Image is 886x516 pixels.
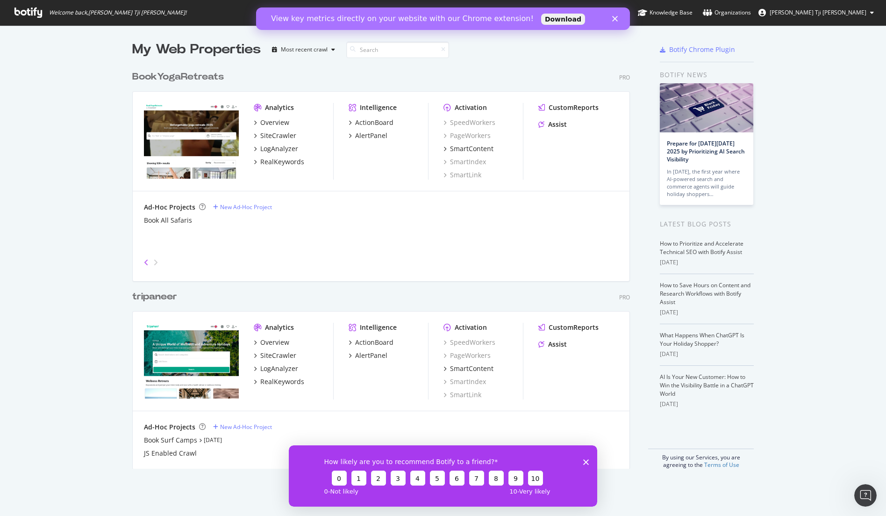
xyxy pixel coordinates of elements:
[254,131,296,140] a: SiteCrawler
[443,390,481,400] a: SmartLink
[254,377,304,386] a: RealKeywords
[538,120,567,129] a: Assist
[289,445,597,507] iframe: Survey from Botify
[260,377,304,386] div: RealKeywords
[619,73,630,81] div: Pro
[667,139,745,163] a: Prepare for [DATE][DATE] 2025 by Prioritizing AI Search Visibility
[619,293,630,301] div: Pro
[704,461,739,469] a: Terms of Use
[260,364,298,373] div: LogAnalyzer
[254,118,289,127] a: Overview
[254,351,296,360] a: SiteCrawler
[455,103,487,112] div: Activation
[538,323,599,332] a: CustomReports
[281,47,328,52] div: Most recent crawl
[660,308,754,317] div: [DATE]
[660,83,753,132] img: Prepare for Black Friday 2025 by Prioritizing AI Search Visibility
[132,70,228,84] a: BookYogaRetreats
[443,118,495,127] a: SpeedWorkers
[638,8,693,17] div: Knowledge Base
[254,157,304,167] a: RealKeywords
[443,131,491,140] a: PageWorkers
[132,290,177,304] div: tripaneer
[132,70,224,84] div: BookYogaRetreats
[355,131,387,140] div: AlertPanel
[549,103,599,112] div: CustomReports
[660,258,754,267] div: [DATE]
[660,45,735,54] a: Botify Chrome Plugin
[260,338,289,347] div: Overview
[144,216,192,225] div: Book All Safaris
[770,8,866,16] span: Mandy Tji Jang Cheung
[254,338,289,347] a: Overview
[349,338,393,347] a: ActionBoard
[349,351,387,360] a: AlertPanel
[854,484,877,507] iframe: Intercom live chat
[213,203,272,211] a: New Ad-Hoc Project
[443,377,486,386] a: SmartIndex
[648,449,754,469] div: By using our Services, you are agreeing to the
[355,338,393,347] div: ActionBoard
[538,103,599,112] a: CustomReports
[144,436,197,445] div: Book Surf Camps
[669,45,735,54] div: Botify Chrome Plugin
[260,118,289,127] div: Overview
[660,240,743,256] a: How to Prioritize and Accelerate Technical SEO with Botify Assist
[346,42,449,58] input: Search
[355,351,387,360] div: AlertPanel
[140,255,152,270] div: angle-left
[254,144,298,153] a: LogAnalyzer
[751,5,881,20] button: [PERSON_NAME] Tji [PERSON_NAME]
[660,219,754,229] div: Latest Blog Posts
[548,340,567,349] div: Assist
[443,364,493,373] a: SmartContent
[360,103,397,112] div: Intelligence
[443,157,486,167] a: SmartIndex
[220,203,272,211] div: New Ad-Hoc Project
[443,170,481,180] a: SmartLink
[360,323,397,332] div: Intelligence
[132,40,261,59] div: My Web Properties
[204,436,222,444] a: [DATE]
[660,350,754,358] div: [DATE]
[265,323,294,332] div: Analytics
[443,351,491,360] a: PageWorkers
[260,131,296,140] div: SiteCrawler
[660,373,754,398] a: AI Is Your New Customer: How to Win the Visibility Battle in a ChatGPT World
[144,203,195,212] div: Ad-Hoc Projects
[450,144,493,153] div: SmartContent
[549,323,599,332] div: CustomReports
[443,338,495,347] a: SpeedWorkers
[443,144,493,153] a: SmartContent
[260,157,304,167] div: RealKeywords
[144,449,197,458] a: JS Enabled Crawl
[455,323,487,332] div: Activation
[132,290,181,304] a: tripaneer
[349,118,393,127] a: ActionBoard
[268,42,339,57] button: Most recent crawl
[349,131,387,140] a: AlertPanel
[144,323,239,399] img: tripaneer.com
[538,340,567,349] a: Assist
